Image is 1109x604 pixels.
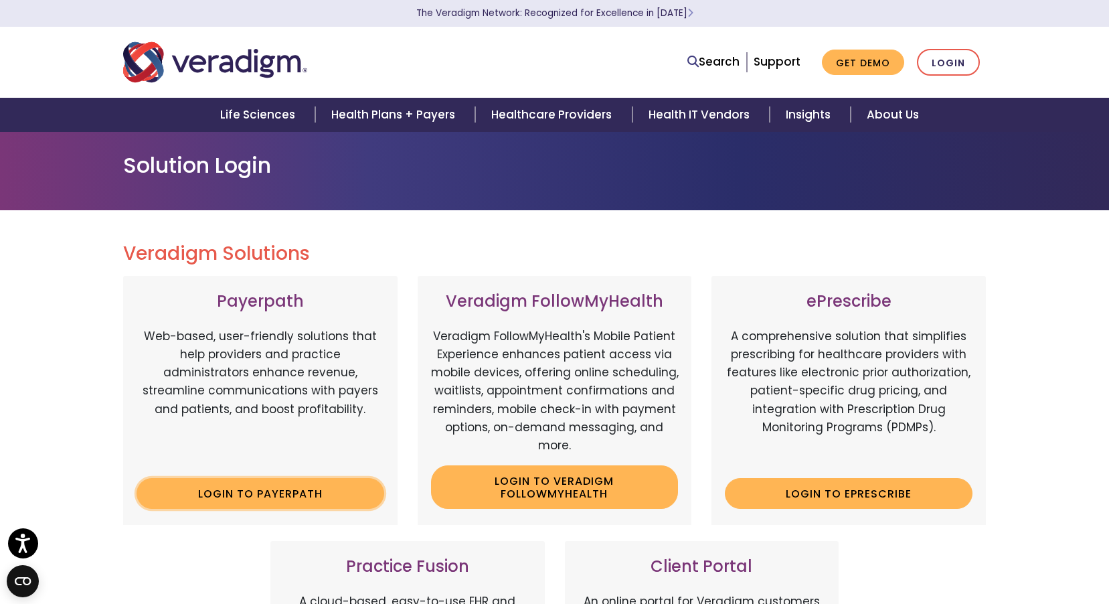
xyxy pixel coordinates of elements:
[204,98,315,132] a: Life Sciences
[725,327,972,468] p: A comprehensive solution that simplifies prescribing for healthcare providers with features like ...
[431,292,679,311] h3: Veradigm FollowMyHealth
[431,465,679,509] a: Login to Veradigm FollowMyHealth
[687,53,740,71] a: Search
[416,7,693,19] a: The Veradigm Network: Recognized for Excellence in [DATE]Learn More
[917,49,980,76] a: Login
[754,54,800,70] a: Support
[123,153,987,178] h1: Solution Login
[725,292,972,311] h3: ePrescribe
[725,478,972,509] a: Login to ePrescribe
[137,327,384,468] p: Web-based, user-friendly solutions that help providers and practice administrators enhance revenu...
[770,98,851,132] a: Insights
[822,50,904,76] a: Get Demo
[632,98,770,132] a: Health IT Vendors
[578,557,826,577] h3: Client Portal
[431,327,679,455] p: Veradigm FollowMyHealth's Mobile Patient Experience enhances patient access via mobile devices, o...
[123,40,307,84] img: Veradigm logo
[687,7,693,19] span: Learn More
[852,508,1093,588] iframe: Drift Chat Widget
[284,557,531,577] h3: Practice Fusion
[315,98,475,132] a: Health Plans + Payers
[137,292,384,311] h3: Payerpath
[851,98,935,132] a: About Us
[475,98,632,132] a: Healthcare Providers
[137,478,384,509] a: Login to Payerpath
[123,242,987,265] h2: Veradigm Solutions
[7,565,39,597] button: Open CMP widget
